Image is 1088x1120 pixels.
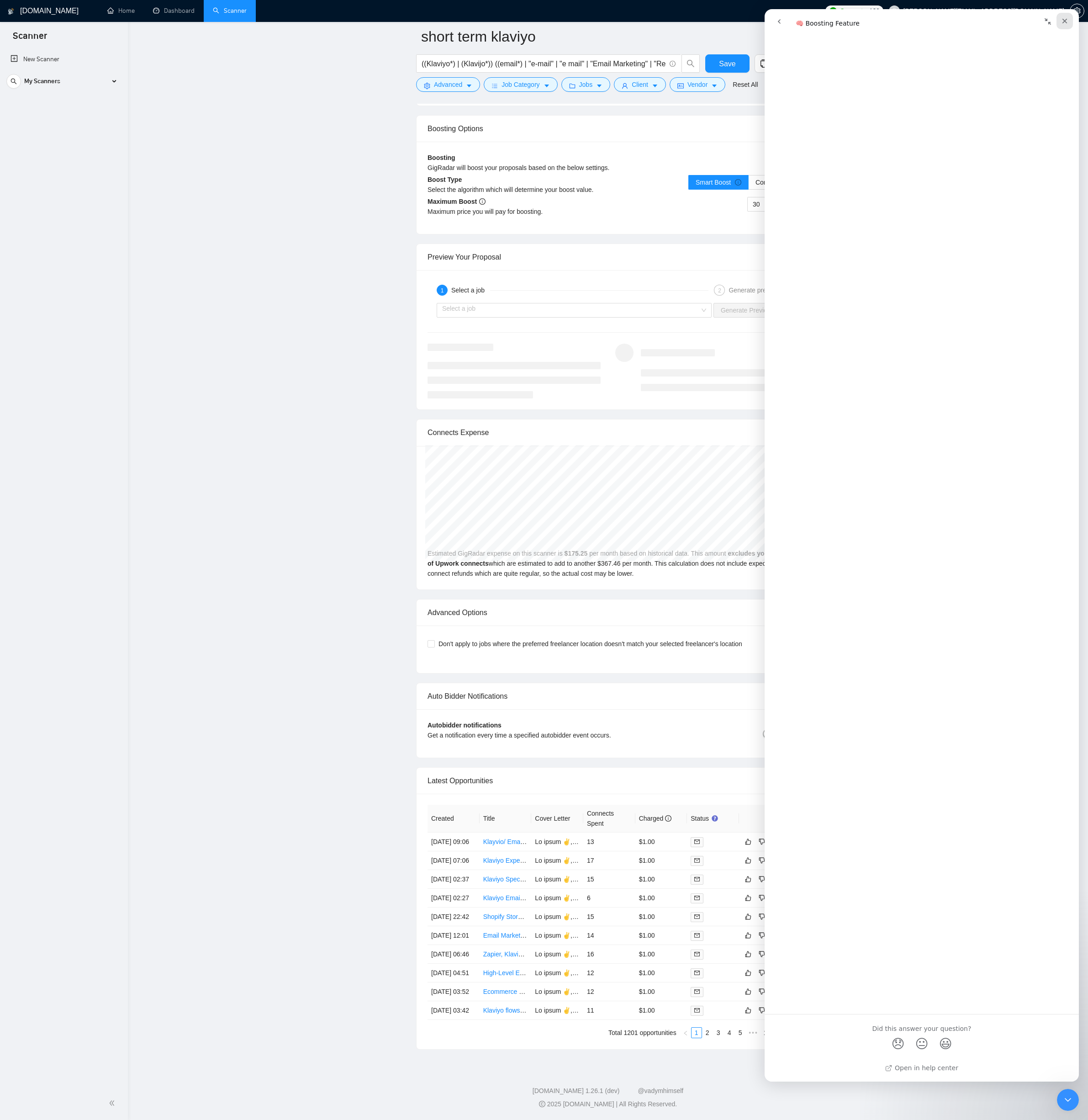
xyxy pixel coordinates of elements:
[702,1028,713,1038] a: 2
[694,876,700,882] span: mail
[491,82,498,89] span: bars
[759,838,765,845] span: dislike
[451,285,490,296] div: Select a job
[11,50,117,69] a: New Scanner
[746,1027,761,1038] li: Next 5 Pages
[759,894,765,902] span: dislike
[694,858,700,863] span: mail
[416,77,480,92] button: settingAdvancedcaret-down
[483,1007,553,1014] a: Klaviyo flows and design
[107,7,135,15] a: homeHome
[745,950,751,958] span: like
[743,911,754,922] button: like
[428,833,480,851] td: [DATE] 09:06
[421,25,781,48] input: Scanner name...
[677,82,684,89] span: idcard
[635,926,687,945] td: $1.00
[743,967,754,978] button: like
[713,1028,724,1038] a: 3
[759,988,765,995] span: dislike
[480,982,532,1001] td: Ecommerce Retargeting &amp; CRO Analyst (Freelance/Contract)
[608,1027,676,1038] li: Total 1201 opportunities
[639,815,672,822] span: Charged
[635,945,687,964] td: $1.00
[719,58,735,69] span: Save
[428,926,480,945] td: [DATE] 12:01
[1070,7,1084,15] span: setting
[1070,4,1084,18] button: setting
[428,163,698,173] div: GigRadar will boost your proposals based on the below settings.
[711,82,718,89] span: caret-down
[635,982,687,1001] td: $1.00
[579,80,593,90] span: Jobs
[428,982,480,1001] td: [DATE] 03:52
[635,964,687,982] td: $1.00
[635,1001,687,1020] td: $1.00
[480,805,532,833] th: Title
[840,6,867,16] span: Connects:
[614,77,666,92] button: userClientcaret-down
[683,1030,688,1036] span: left
[480,964,532,982] td: High-Level Email Marketing Expert Needed for Complete Email Setup
[428,730,698,740] div: Get a notification every time a specified autobidder event occurs.
[745,988,751,995] span: like
[743,892,754,903] button: like
[622,82,628,89] span: user
[694,970,700,976] span: mail
[480,889,532,908] td: Klaviyo Email Flow Design and Template Creation
[428,176,462,183] b: Boost Type
[724,1028,734,1038] a: 4
[531,805,583,833] th: Cover Letter
[696,179,741,186] span: Smart Boost
[583,833,635,851] td: 13
[8,4,14,19] img: logo
[109,1099,118,1108] span: double-left
[480,1001,532,1020] td: Klaviyo flows and design
[424,82,430,89] span: setting
[428,908,480,926] td: [DATE] 22:42
[759,857,765,864] span: dislike
[6,74,21,89] button: search
[665,815,671,822] span: info-circle
[756,967,767,978] button: dislike
[718,287,721,294] span: 2
[756,930,767,941] button: dislike
[502,80,539,90] span: Job Category
[428,945,480,964] td: [DATE] 06:46
[687,805,739,833] th: Status
[7,78,21,85] span: search
[5,29,54,48] span: Scanner
[583,926,635,945] td: 14
[1057,1089,1079,1111] iframe: Intercom live chat
[681,54,700,73] button: search
[759,1007,765,1014] span: dislike
[687,80,708,90] span: Vendor
[428,683,788,709] div: Auto Bidder Notifications
[428,851,480,870] td: [DATE] 07:06
[428,419,788,446] div: Connects Expense
[596,82,602,89] span: caret-down
[694,895,700,901] span: mail
[483,932,619,939] a: Email Marketing Support - Mailchimp + Hubspot
[682,59,699,68] span: search
[756,892,767,903] button: dislike
[539,1101,545,1107] span: copyright
[743,836,754,847] button: like
[441,287,444,294] span: 1
[745,969,751,977] span: like
[544,82,550,89] span: caret-down
[479,198,486,205] span: info-circle
[733,80,758,90] a: Reset All
[635,908,687,926] td: $1.00
[428,964,480,982] td: [DATE] 04:51
[480,870,532,889] td: Klaviyo Specialist Needed for Account Audit & Strategy
[743,986,754,997] button: like
[694,989,700,994] span: mail
[417,446,799,589] div: Estimated GigRadar expense on this scanner is per month based on historical data. This amount whi...
[743,874,754,885] button: like
[743,1005,754,1016] button: like
[745,1007,751,1014] span: like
